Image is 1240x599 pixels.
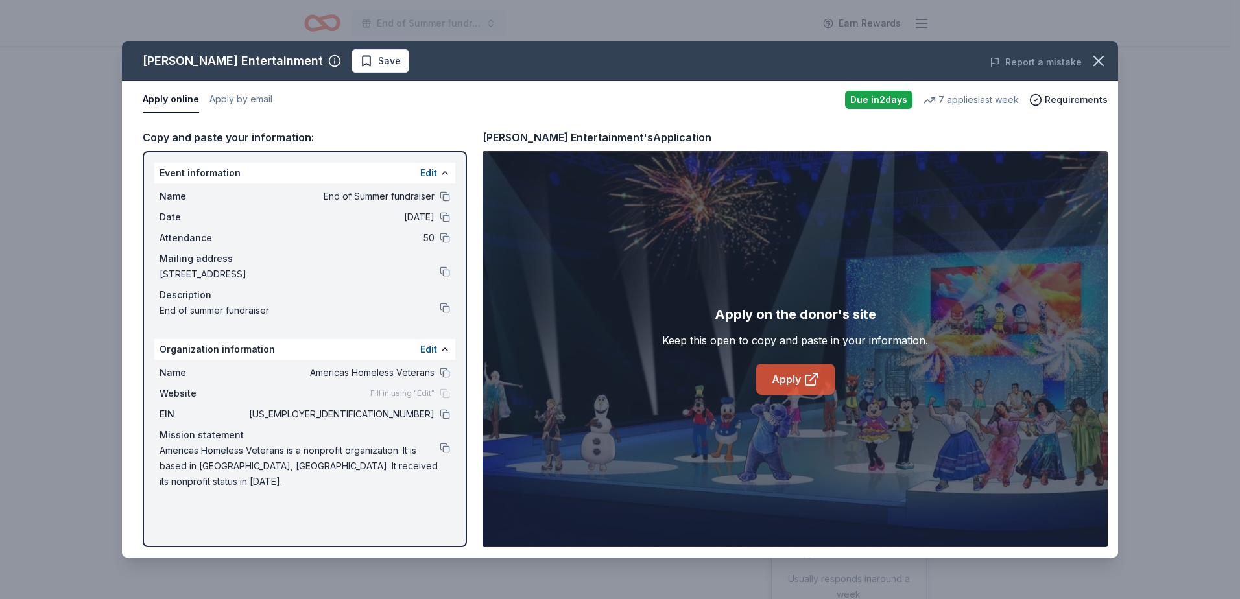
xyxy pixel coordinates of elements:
div: Mailing address [160,251,450,266]
span: Website [160,386,246,401]
span: Name [160,189,246,204]
span: [STREET_ADDRESS] [160,266,440,282]
div: Mission statement [160,427,450,443]
span: Americas Homeless Veterans [246,365,435,381]
span: 50 [246,230,435,246]
div: Organization information [154,339,455,360]
div: Copy and paste your information: [143,129,467,146]
button: Save [352,49,409,73]
span: Date [160,209,246,225]
a: Apply [756,364,835,395]
div: Due in 2 days [845,91,912,109]
div: [PERSON_NAME] Entertainment's Application [483,129,711,146]
span: End of summer fundraiser [160,303,440,318]
span: Americas Homeless Veterans is a nonprofit organization. It is based in [GEOGRAPHIC_DATA], [GEOGRA... [160,443,440,489]
button: Apply by email [209,86,272,113]
div: Event information [154,163,455,183]
button: Requirements [1029,92,1108,108]
button: Report a mistake [990,54,1082,70]
span: Attendance [160,230,246,246]
div: Description [160,287,450,303]
span: [DATE] [246,209,435,225]
button: Edit [420,342,437,357]
div: Apply on the donor's site [715,304,876,325]
button: Apply online [143,86,199,113]
button: Edit [420,165,437,181]
div: Keep this open to copy and paste in your information. [662,333,928,348]
span: [US_EMPLOYER_IDENTIFICATION_NUMBER] [246,406,435,422]
span: End of Summer fundraiser [246,189,435,204]
span: Requirements [1045,92,1108,108]
span: Save [378,53,401,69]
div: [PERSON_NAME] Entertainment [143,51,323,71]
span: Name [160,365,246,381]
span: EIN [160,406,246,422]
span: Fill in using "Edit" [370,388,435,399]
div: 7 applies last week [923,92,1019,108]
